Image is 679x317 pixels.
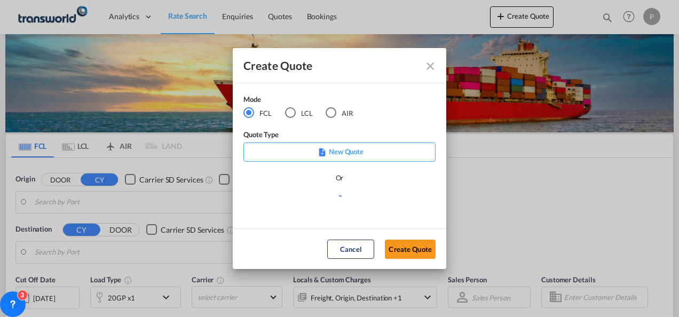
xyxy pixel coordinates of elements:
md-radio-button: AIR [326,107,353,119]
button: Close dialog [420,56,439,75]
div: Mode [243,94,366,107]
md-radio-button: LCL [285,107,313,119]
p: New Quote [247,146,432,157]
div: Or [336,172,344,183]
div: New Quote [243,142,436,162]
md-icon: Close dialog [424,60,437,73]
button: Cancel [327,240,374,259]
button: Create Quote [385,240,436,259]
md-radio-button: FCL [243,107,272,119]
div: Create Quote [243,59,416,72]
md-dialog: Create QuoteModeFCL LCLAIR ... [233,48,446,270]
div: Quote Type [243,129,436,142]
